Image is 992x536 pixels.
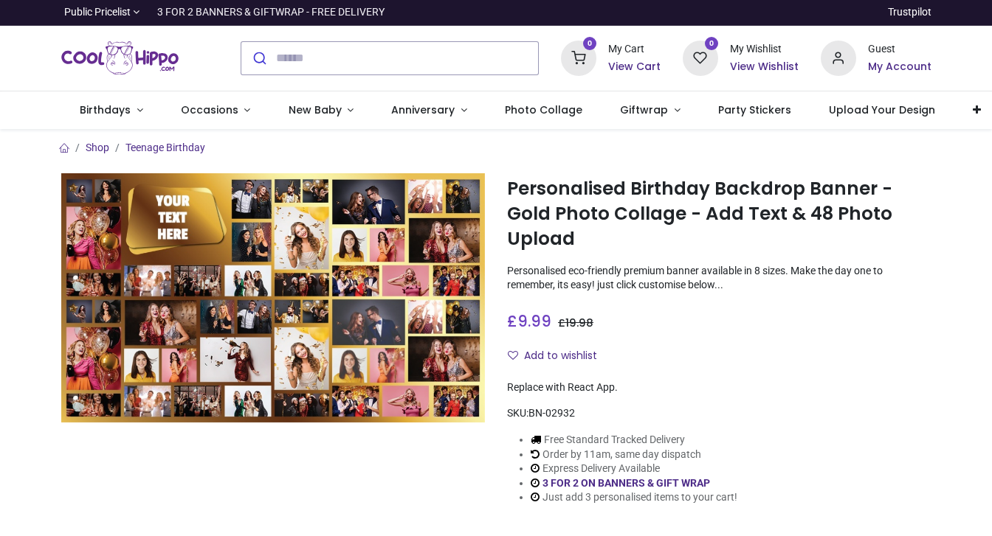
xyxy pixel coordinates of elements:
[558,316,593,330] span: £
[61,38,179,79] a: Logo of Cool Hippo
[531,448,737,462] li: Order by 11am, same day dispatch
[531,490,737,505] li: Just add 3 personalised items to your cart!
[241,42,276,74] button: Submit
[531,433,737,448] li: Free Standard Tracked Delivery
[125,142,205,153] a: Teenage Birthday
[64,5,131,20] span: Public Pricelist
[829,102,935,117] span: Upload Your Design
[531,462,737,476] li: Express Delivery Available
[730,42,799,57] div: My Wishlist
[730,60,799,74] a: View Wishlist
[542,477,710,489] a: 3 FOR 2 ON BANNERS & GIFT WRAP
[507,176,931,252] h1: Personalised Birthday Backdrop Banner - Gold Photo Collage - Add Text & 48 Photo Upload
[162,91,269,130] a: Occasions
[583,37,597,51] sup: 0
[289,102,342,117] span: New Baby
[507,310,551,332] span: £
[181,102,238,117] span: Occasions
[561,51,596,63] a: 0
[269,91,373,130] a: New Baby
[505,102,582,117] span: Photo Collage
[683,51,718,63] a: 0
[507,406,931,421] div: SKU:
[373,91,486,130] a: Anniversary
[61,173,486,422] img: Personalised Birthday Backdrop Banner - Gold Photo Collage - Add Text & 48 Photo Upload
[868,60,931,74] a: My Account
[507,344,610,369] button: Add to wishlistAdd to wishlist
[565,316,593,330] span: 19.98
[718,102,791,117] span: Party Stickers
[888,5,931,20] a: Trustpilot
[620,102,668,117] span: Giftwrap
[80,102,131,117] span: Birthdays
[507,380,931,395] div: Replace with React App.
[868,42,931,57] div: Guest
[517,310,551,332] span: 9.99
[705,37,719,51] sup: 0
[602,91,700,130] a: Giftwrap
[61,91,162,130] a: Birthdays
[61,5,140,20] a: Public Pricelist
[507,264,931,293] p: Personalised eco-friendly premium banner available in 8 sizes. Make the day one to remember, its ...
[61,38,179,79] img: Cool Hippo
[528,407,575,419] span: BN-02932
[86,142,109,153] a: Shop
[608,42,661,57] div: My Cart
[157,5,385,20] div: 3 FOR 2 BANNERS & GIFTWRAP - FREE DELIVERY
[508,350,518,361] i: Add to wishlist
[391,102,455,117] span: Anniversary
[608,60,661,74] a: View Cart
